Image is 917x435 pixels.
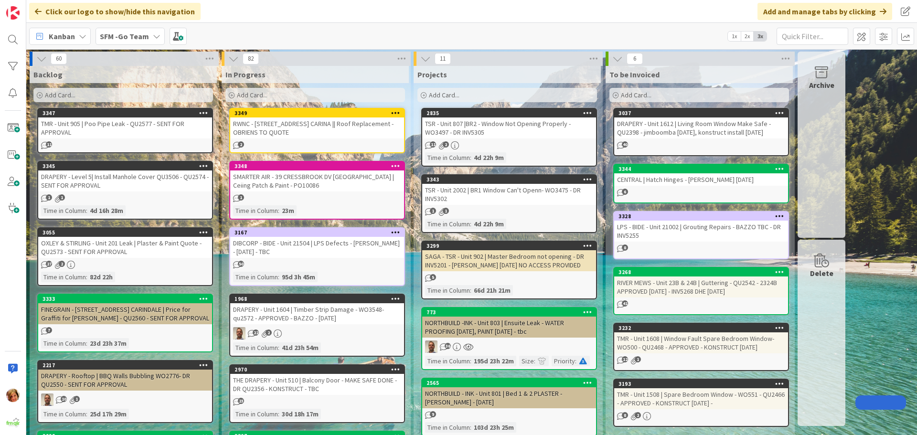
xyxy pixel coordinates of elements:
span: 6 [627,53,643,64]
div: SD [422,340,596,353]
span: 1 [59,194,65,201]
div: 3348 [235,163,404,170]
div: TSR - Unit 807 |BR2 - Window Not Opening Properly - WO3497 - DR INV5305 [422,117,596,138]
span: 11 [435,53,451,64]
div: 3349 [235,110,404,117]
span: Add Card... [237,91,267,99]
div: TMR - Unit 1608 | Window Fault Spare Bedroom Window- WO500 - QU2468 - APPROVED - KONSTRUCT [DATE] [614,332,788,353]
div: Time in Column [41,338,86,349]
div: 1968 [235,296,404,302]
div: Time in Column [233,205,278,216]
div: 3268RIVER MEWS - Unit 23B & 24B | Guttering - QU2542 - 2324B APPROVED [DATE] - INV5268 DHE [DATE] [614,268,788,297]
span: 1 [74,396,80,402]
div: OXLEY & STIRLING - Unit 201 Leak | Plaster & Paint Quote - QU2573 - SENT FOR APPROVAL [38,237,212,258]
span: Backlog [33,70,63,79]
div: 2565 [422,379,596,387]
div: 3055OXLEY & STIRLING - Unit 201 Leak | Plaster & Paint Quote - QU2573 - SENT FOR APPROVAL [38,228,212,258]
div: 1968DRAPERY - Unit 1604 | Timber Strip Damage - WO3548- qu2572 - APPROVED - BAZZO - [DATE] [230,295,404,324]
div: 3193 [614,380,788,388]
span: 41 [622,300,628,307]
div: 3167 [230,228,404,237]
div: 3299SAGA - TSR - Unit 902 | Master Bedroom not opening - DR INV5201 - [PERSON_NAME] [DATE] NO ACC... [422,242,596,271]
div: 2217DRAPERY - Rooftop | BBQ Walls Bubbling WO2776- DR QU2550 - SENT FOR APPROVAL [38,361,212,391]
span: 1 [238,194,244,201]
span: : [534,356,535,366]
div: NORTHBUILD - INK - Unit 801 | Bed 1 & 2 PLASTER - [PERSON_NAME] - [DATE] [422,387,596,408]
div: 4d 16h 28m [87,205,126,216]
div: 25d 17h 29m [87,409,129,419]
div: Time in Column [425,285,470,296]
span: : [278,205,279,216]
div: Time in Column [233,342,278,353]
div: 2835TSR - Unit 807 |BR2 - Window Not Opening Properly - WO3497 - DR INV5305 [422,109,596,138]
div: 3167 [235,229,404,236]
div: 3343TSR - Unit 2002 | BR1 Window Can't Openn- WO3475 - DR INV5302 [422,175,596,205]
div: 82d 22h [87,272,115,282]
div: 773 [427,309,596,316]
span: : [86,409,87,419]
div: 773 [422,308,596,317]
span: : [278,272,279,282]
img: SD [233,327,245,340]
div: RWNC - [STREET_ADDRESS] CARINA || Roof Replacement - OBRIENS TO QUOTE [230,117,404,138]
span: 2 [635,412,641,418]
div: 3268 [618,269,788,276]
div: 3328 [618,213,788,220]
span: 60 [51,53,67,64]
span: 1x [728,32,741,41]
div: Time in Column [41,409,86,419]
span: : [470,285,471,296]
span: 1 [635,356,641,362]
span: 7 [46,327,52,333]
span: 2 [266,329,272,336]
div: 3232 [614,324,788,332]
span: 1 [443,208,449,214]
div: 195d 23h 22m [471,356,516,366]
span: 23 [238,398,244,404]
span: : [470,422,471,433]
div: 2217 [38,361,212,370]
div: SD [230,327,404,340]
div: 3268 [614,268,788,276]
span: 6 [622,189,628,195]
div: 2565 [427,380,596,386]
input: Quick Filter... [777,28,848,45]
div: 1968 [230,295,404,303]
div: 2970 [235,366,404,373]
div: Time in Column [425,422,470,433]
img: SD [425,340,437,353]
span: To be Invoiced [609,70,660,79]
span: Projects [417,70,447,79]
div: 23m [279,205,297,216]
div: 3328 [614,212,788,221]
div: Size [519,356,534,366]
div: 3333 [38,295,212,303]
span: 2 [443,141,449,148]
div: 773NORTHBUILD -INK - Unit 803 | Ensuite Leak - WATER PROOFING [DATE], PAINT [DATE] - tbc [422,308,596,338]
div: 95d 3h 45m [279,272,318,282]
div: 4d 22h 9m [471,219,506,229]
div: 3167DIBCORP - BIDE - Unit 21504 | LPS Defects - [PERSON_NAME] - [DATE] - TBC [230,228,404,258]
img: SD [41,393,53,406]
span: Add Card... [45,91,75,99]
span: 2 [238,141,244,148]
div: 3345DRAPERY - Level 5| Install Manhole Cover QU3506 - QU2574 - SENT FOR APPROVAL [38,162,212,191]
div: 3349RWNC - [STREET_ADDRESS] CARINA || Roof Replacement - OBRIENS TO QUOTE [230,109,404,138]
div: DRAPERY - Rooftop | BBQ Walls Bubbling WO2776- DR QU2550 - SENT FOR APPROVAL [38,370,212,391]
div: 3344CENTRAL | Hatch Hinges - [PERSON_NAME] [DATE] [614,165,788,186]
div: Time in Column [233,272,278,282]
span: Add Card... [429,91,459,99]
div: TMR - Unit 1508 | Spare Bedroom Window - WO551 - QU2466 - APPROVED - KONSTRUCT [DATE] - [614,388,788,409]
img: avatar [6,415,20,429]
div: 30d 18h 17m [279,409,321,419]
div: 3347TMR - Unit 905 | Poo Pipe Leak - QU2577 - SENT FOR APPROVAL [38,109,212,138]
div: Add and manage tabs by clicking [757,3,892,20]
div: SMARTER AIR - 39 CRESSBROOK DV [GEOGRAPHIC_DATA] | Ceiing Patch & Paint - PO10086 [230,170,404,191]
img: Visit kanbanzone.com [6,6,20,20]
div: Click our logo to show/hide this navigation [29,3,201,20]
span: : [278,409,279,419]
img: KD [6,389,20,402]
div: 3349 [230,109,404,117]
span: : [278,342,279,353]
span: 1 [430,208,436,214]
